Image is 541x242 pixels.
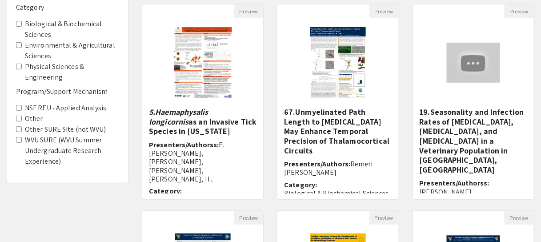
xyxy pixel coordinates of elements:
[234,211,263,225] button: Preview
[149,107,208,127] em: 5.Haemaphysalis longicornis
[25,113,43,124] label: Other
[420,107,527,174] h5: 19.Seasonality and Infection Rates of [MEDICAL_DATA], [MEDICAL_DATA], and [MEDICAL_DATA] in a Vet...
[149,107,256,136] h5: as an Invasive Tick Species in [US_STATE]
[149,140,224,184] span: E. [PERSON_NAME], [PERSON_NAME], [PERSON_NAME], [PERSON_NAME], H...
[413,4,534,200] div: Open Presentation <p>19.Seasonality and Infection Rates of Lyme Disease, Ehrlichiosis, and Anapla...
[369,211,399,225] button: Preview
[7,202,38,235] iframe: Chat
[505,211,534,225] button: Preview
[301,18,375,107] img: <p>67.Unmyelinated Path Length to Synapse May Enhance Temporal Precision of Thalamocortical Circu...
[16,3,119,12] h6: Category
[284,180,317,190] span: Category:
[25,19,119,40] label: Biological & Biochemical Sciences
[25,124,106,135] label: Other SURE Site (not WVU)
[284,159,373,177] span: Remeri [PERSON_NAME]
[149,141,256,183] h6: Presenters/Authorss:
[149,186,182,196] span: Category:
[284,107,392,155] h5: 67.Unmyelinated Path Length to [MEDICAL_DATA] May Enhance Temporal Precision of Thalamocortical C...
[25,61,119,83] label: Physical Sciences & Engineering
[284,189,392,198] p: Biological & Biochemical Sciences
[25,103,107,113] label: NSF REU - Applied Analysis
[420,179,527,222] h6: Presenters/Authorss:
[142,4,264,200] div: Open Presentation <p><em>5.Haemaphysalis longicornis</em> as an Invasive Tick Species in West Vir...
[284,160,392,177] h6: Presenters/Authors:
[25,40,119,61] label: Environmental & Agricultural Sciences
[165,18,241,107] img: <p><em>5.Haemaphysalis longicornis</em> as an Invasive Tick Species in West Virginia</p>
[438,34,509,92] img: <p>19.Seasonality and Infection Rates of Lyme Disease, Ehrlichiosis, and Anaplasmosis in a Veteri...
[277,4,399,200] div: Open Presentation <p>67.Unmyelinated Path Length to Synapse May Enhance Temporal Precision of Tha...
[25,135,119,167] label: WVU SURE (WVU Summer Undergraduate Research Experience)
[505,4,534,18] button: Preview
[420,187,477,222] span: [PERSON_NAME], [PERSON_NAME], [PERSON_NAME], [PERSON_NAME]...
[234,4,263,18] button: Preview
[16,87,119,96] h6: Program/Support Mechanism
[369,4,399,18] button: Preview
